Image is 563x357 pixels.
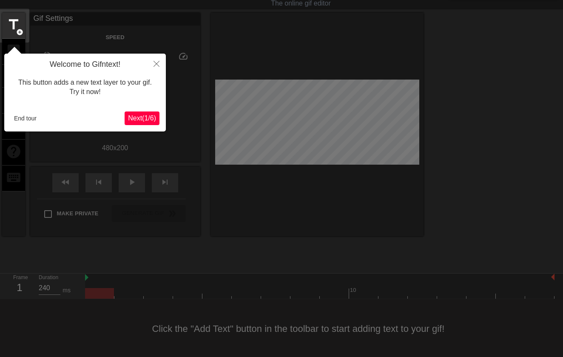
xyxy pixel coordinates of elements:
[147,54,166,73] button: Close
[11,69,159,106] div: This button adds a new text layer to your gif. Try it now!
[128,114,156,122] span: Next ( 1 / 6 )
[11,60,159,69] h4: Welcome to Gifntext!
[125,111,159,125] button: Next
[11,112,40,125] button: End tour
